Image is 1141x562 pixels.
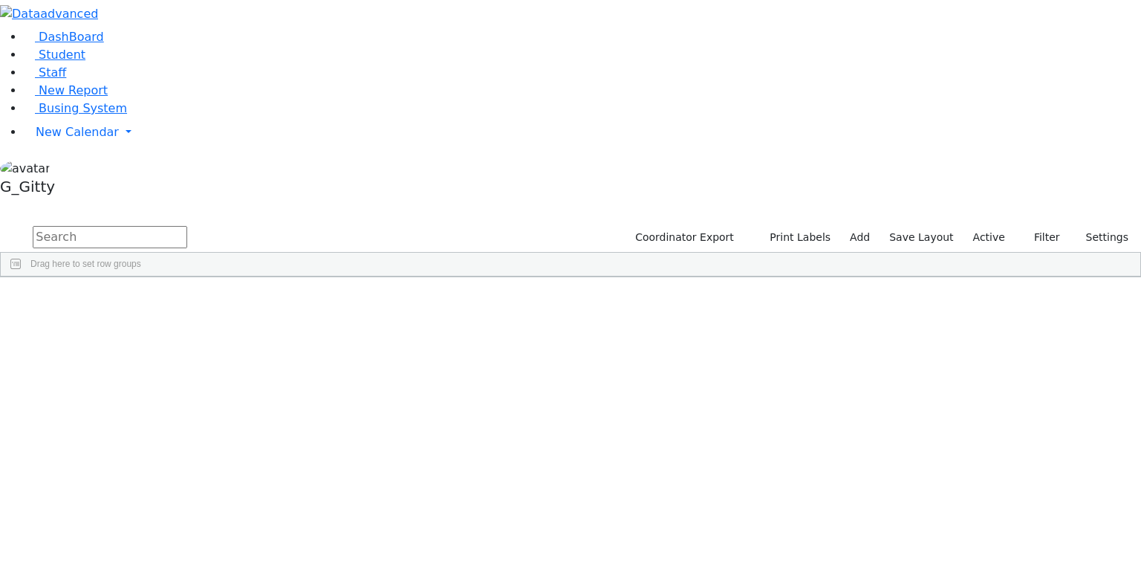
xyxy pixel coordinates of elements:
a: Staff [24,65,66,80]
label: Active [966,226,1012,249]
button: Coordinator Export [625,226,741,249]
button: Save Layout [882,226,960,249]
a: New Calendar [24,117,1141,147]
button: Print Labels [752,226,837,249]
a: Add [843,226,877,249]
span: Student [39,48,85,62]
span: Drag here to set row groups [30,259,141,269]
span: Staff [39,65,66,80]
a: New Report [24,83,108,97]
span: New Calendar [36,125,119,139]
span: New Report [39,83,108,97]
input: Search [33,226,187,248]
span: Busing System [39,101,127,115]
a: Busing System [24,101,127,115]
button: Filter [1015,226,1067,249]
button: Settings [1067,226,1135,249]
a: Student [24,48,85,62]
a: DashBoard [24,30,104,44]
span: DashBoard [39,30,104,44]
